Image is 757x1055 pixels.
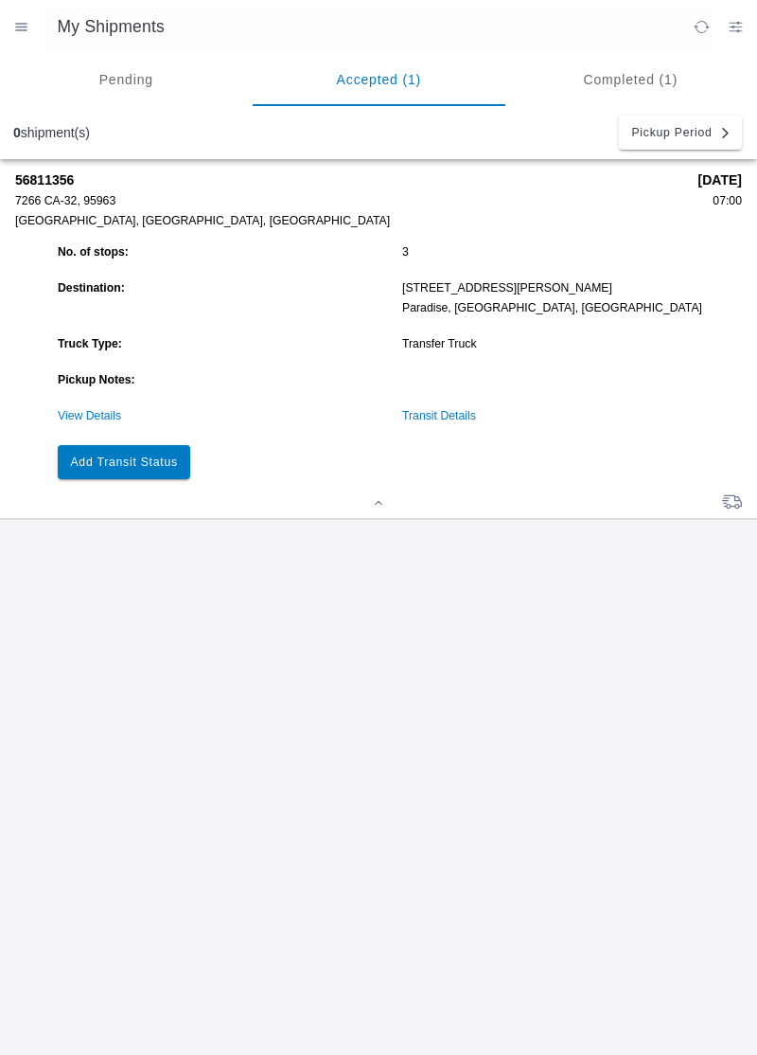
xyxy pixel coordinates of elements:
[402,301,737,314] div: Paradise, [GEOGRAPHIC_DATA], [GEOGRAPHIC_DATA]
[402,409,476,422] a: Transit Details
[39,17,684,37] ion-title: My Shipments
[397,332,742,355] ion-col: Transfer Truck
[58,281,125,295] strong: Destination:
[13,125,90,140] div: shipment(s)
[698,172,742,188] strong: [DATE]
[13,125,21,140] b: 0
[397,241,742,263] ion-col: 3
[58,337,122,350] strong: Truck Type:
[58,373,135,386] strong: Pickup Notes:
[15,214,685,227] div: [GEOGRAPHIC_DATA], [GEOGRAPHIC_DATA], [GEOGRAPHIC_DATA]
[402,281,737,295] div: [STREET_ADDRESS][PERSON_NAME]
[58,409,121,422] a: View Details
[58,245,129,259] strong: No. of stops:
[15,172,685,188] strong: 56811356
[253,53,505,106] ion-segment-button: Accepted (1)
[504,53,757,106] ion-segment-button: Completed (1)
[698,194,742,207] div: 07:00
[15,194,685,207] div: 7266 CA-32, 95963
[58,445,190,479] ion-button: Add Transit Status
[631,127,712,138] span: Pickup Period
